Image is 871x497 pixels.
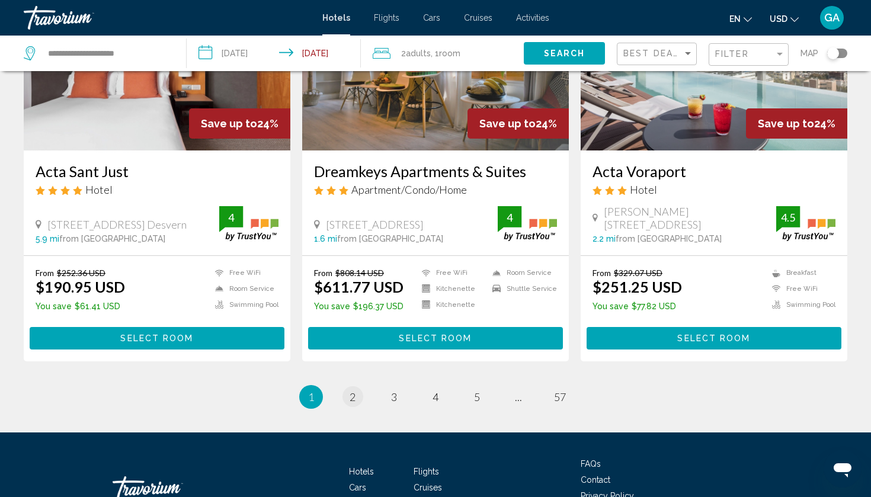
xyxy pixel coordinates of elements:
[374,13,399,23] span: Flights
[766,300,835,310] li: Swimming Pool
[322,13,350,23] a: Hotels
[758,117,814,130] span: Save up to
[614,268,662,278] del: $329.07 USD
[630,183,657,196] span: Hotel
[36,162,278,180] a: Acta Sant Just
[308,390,314,403] span: 1
[593,183,835,196] div: 3 star Hotel
[335,268,384,278] del: $808.14 USD
[616,234,722,243] span: from [GEOGRAPHIC_DATA]
[351,183,467,196] span: Apartment/Condo/Home
[36,268,54,278] span: From
[498,206,557,241] img: trustyou-badge.svg
[516,13,549,23] span: Activities
[416,268,486,278] li: Free WiFi
[729,10,752,27] button: Change language
[416,300,486,310] li: Kitchenette
[439,49,460,58] span: Room
[464,13,492,23] a: Cruises
[776,206,835,241] img: trustyou-badge.svg
[406,49,431,58] span: Adults
[479,117,536,130] span: Save up to
[314,234,337,243] span: 1.6 mi
[36,278,125,296] ins: $190.95 USD
[361,36,524,71] button: Travelers: 2 adults, 0 children
[486,284,557,294] li: Shuttle Service
[593,302,682,311] p: $77.82 USD
[498,210,521,225] div: 4
[474,390,480,403] span: 5
[391,390,397,403] span: 3
[314,268,332,278] span: From
[326,218,424,231] span: [STREET_ADDRESS]
[593,302,629,311] span: You save
[581,459,601,469] a: FAQs
[337,234,443,243] span: from [GEOGRAPHIC_DATA]
[201,117,257,130] span: Save up to
[593,162,835,180] a: Acta Voraport
[416,284,486,294] li: Kitchenette
[414,467,439,476] a: Flights
[587,327,841,349] button: Select Room
[399,334,472,344] span: Select Room
[515,390,522,403] span: ...
[414,483,442,492] a: Cruises
[314,162,557,180] a: Dreamkeys Apartments & Suites
[587,330,841,343] a: Select Room
[816,5,847,30] button: User Menu
[85,183,113,196] span: Hotel
[818,48,847,59] button: Toggle map
[431,45,460,62] span: , 1
[24,385,847,409] ul: Pagination
[729,14,741,24] span: en
[314,302,404,311] p: $196.37 USD
[209,284,278,294] li: Room Service
[593,278,682,296] ins: $251.25 USD
[36,302,125,311] p: $61.41 USD
[219,206,278,241] img: trustyou-badge.svg
[30,330,284,343] a: Select Room
[189,108,290,139] div: 24%
[308,327,563,349] button: Select Room
[36,302,72,311] span: You save
[36,183,278,196] div: 4 star Hotel
[766,268,835,278] li: Breakfast
[314,278,404,296] ins: $611.77 USD
[715,49,749,59] span: Filter
[581,475,610,485] a: Contact
[349,483,366,492] span: Cars
[623,49,686,58] span: Best Deals
[623,49,693,59] mat-select: Sort by
[766,284,835,294] li: Free WiFi
[423,13,440,23] span: Cars
[770,10,799,27] button: Change currency
[544,49,585,59] span: Search
[36,234,59,243] span: 5.9 mi
[677,334,750,344] span: Select Room
[219,210,243,225] div: 4
[349,467,374,476] a: Hotels
[350,390,356,403] span: 2
[467,108,569,139] div: 24%
[824,12,840,24] span: GA
[30,327,284,349] button: Select Room
[314,183,557,196] div: 3 star Apartment
[824,450,862,488] iframe: Button to launch messaging window
[187,36,361,71] button: Check-in date: Nov 15, 2025 Check-out date: Nov 17, 2025
[209,300,278,310] li: Swimming Pool
[308,330,563,343] a: Select Room
[776,210,800,225] div: 4.5
[593,268,611,278] span: From
[314,302,350,311] span: You save
[47,218,187,231] span: [STREET_ADDRESS] Desvern
[800,45,818,62] span: Map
